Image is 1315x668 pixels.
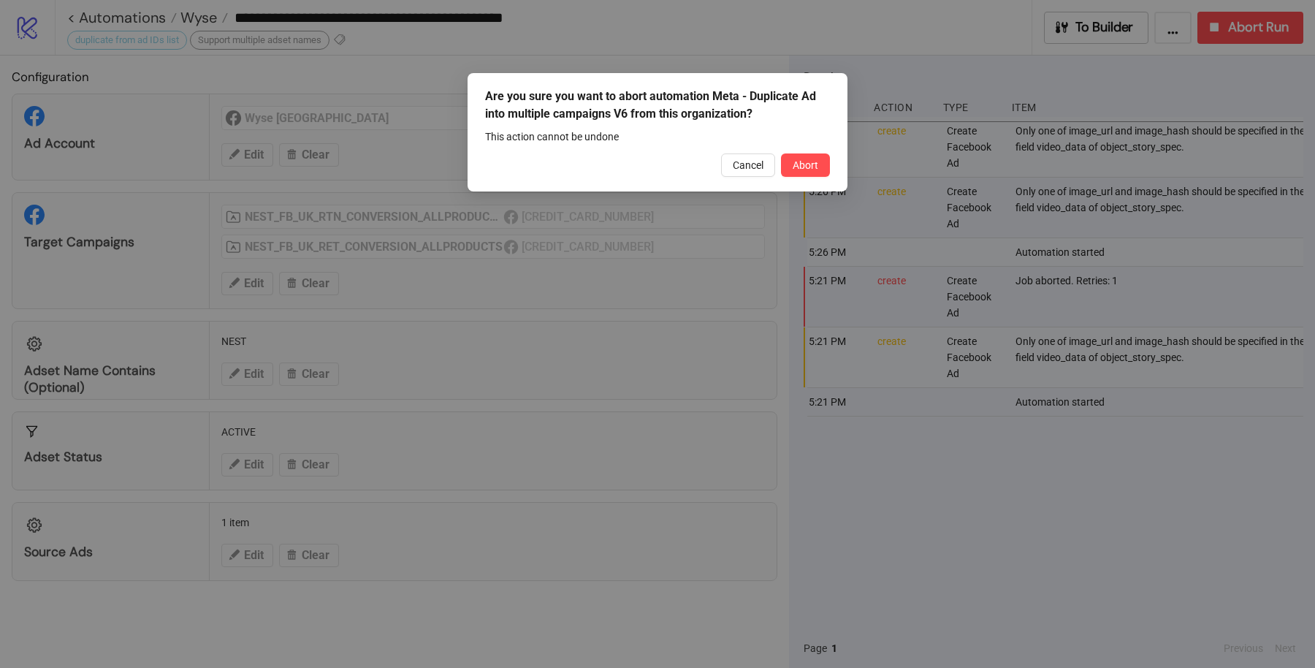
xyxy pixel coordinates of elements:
div: This action cannot be undone [485,129,830,145]
span: Cancel [733,159,763,171]
button: Abort [781,153,830,177]
button: Cancel [721,153,775,177]
span: Abort [793,159,818,171]
div: Are you sure you want to abort automation Meta - Duplicate Ad into multiple campaigns V6 from thi... [485,88,830,123]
